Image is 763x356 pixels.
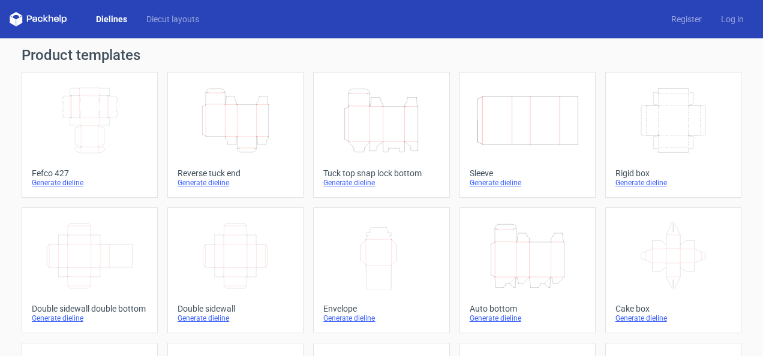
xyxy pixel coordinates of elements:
[22,72,158,198] a: Fefco 427Generate dieline
[470,313,585,323] div: Generate dieline
[313,207,449,333] a: EnvelopeGenerate dieline
[605,72,741,198] a: Rigid boxGenerate dieline
[662,13,711,25] a: Register
[615,168,731,178] div: Rigid box
[32,168,148,178] div: Fefco 427
[470,168,585,178] div: Sleeve
[711,13,753,25] a: Log in
[22,207,158,333] a: Double sidewall double bottomGenerate dieline
[137,13,209,25] a: Diecut layouts
[32,313,148,323] div: Generate dieline
[459,207,596,333] a: Auto bottomGenerate dieline
[178,313,293,323] div: Generate dieline
[178,178,293,188] div: Generate dieline
[167,72,304,198] a: Reverse tuck endGenerate dieline
[167,207,304,333] a: Double sidewallGenerate dieline
[615,304,731,313] div: Cake box
[32,304,148,313] div: Double sidewall double bottom
[323,313,439,323] div: Generate dieline
[313,72,449,198] a: Tuck top snap lock bottomGenerate dieline
[32,178,148,188] div: Generate dieline
[470,178,585,188] div: Generate dieline
[459,72,596,198] a: SleeveGenerate dieline
[22,48,741,62] h1: Product templates
[178,168,293,178] div: Reverse tuck end
[86,13,137,25] a: Dielines
[615,313,731,323] div: Generate dieline
[470,304,585,313] div: Auto bottom
[323,168,439,178] div: Tuck top snap lock bottom
[615,178,731,188] div: Generate dieline
[323,178,439,188] div: Generate dieline
[605,207,741,333] a: Cake boxGenerate dieline
[178,304,293,313] div: Double sidewall
[323,304,439,313] div: Envelope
